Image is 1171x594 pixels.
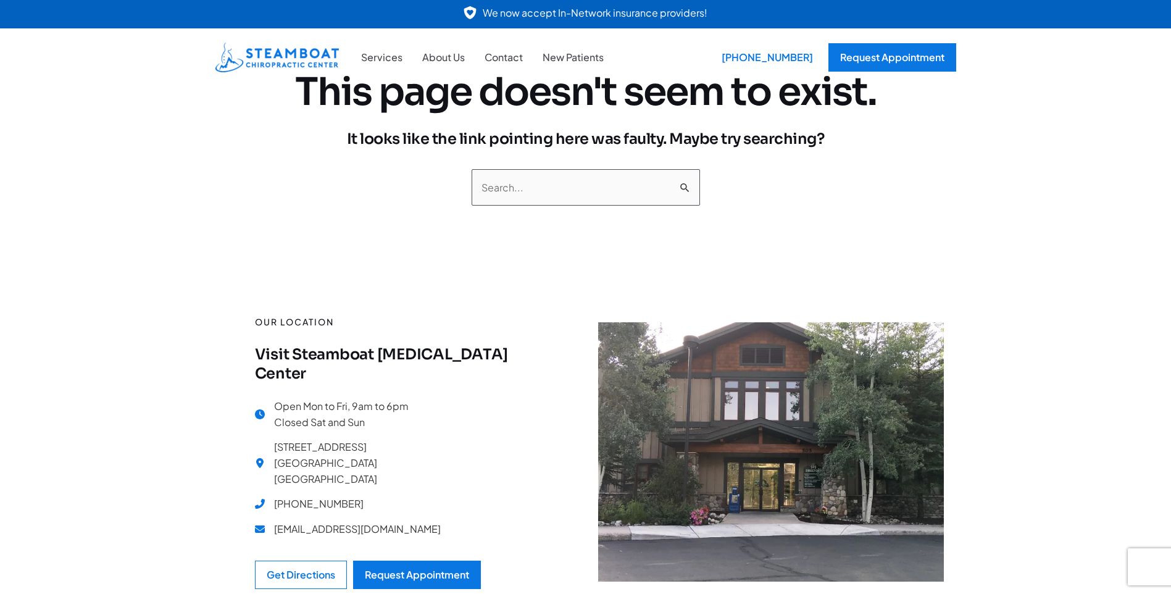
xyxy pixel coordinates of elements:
input: Search Submit [472,169,700,206]
h1: This page doesn't seem to exist. [245,69,927,115]
nav: Site Navigation [351,49,614,65]
a: Contact [475,49,533,65]
span: Open Mon to Fri, 9am to 6pm Closed Sat and Sun [274,398,409,430]
div: Get Directions [267,570,335,580]
img: Steamboat Chiropractic Center [215,43,339,72]
a: Request Appointment [353,561,481,589]
span: [STREET_ADDRESS] [GEOGRAPHIC_DATA] [GEOGRAPHIC_DATA] [274,439,377,487]
div: [PHONE_NUMBER] [712,43,822,72]
a: Get Directions [255,561,347,589]
p: Our location [255,314,546,330]
div: Request Appointment [365,570,469,580]
a: New Patients [533,49,614,65]
a: Services [351,49,412,65]
a: [PHONE_NUMBER] [712,43,816,72]
a: About Us [412,49,475,65]
span: [EMAIL_ADDRESS][DOMAIN_NAME] [274,521,441,537]
span: [PHONE_NUMBER] [274,496,364,512]
h4: Visit Steamboat [MEDICAL_DATA] Center [255,345,546,383]
input: Search [672,169,700,195]
a: Request Appointment [828,43,956,72]
h3: It looks like the link pointing here was faulty. Maybe try searching? [245,130,927,149]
